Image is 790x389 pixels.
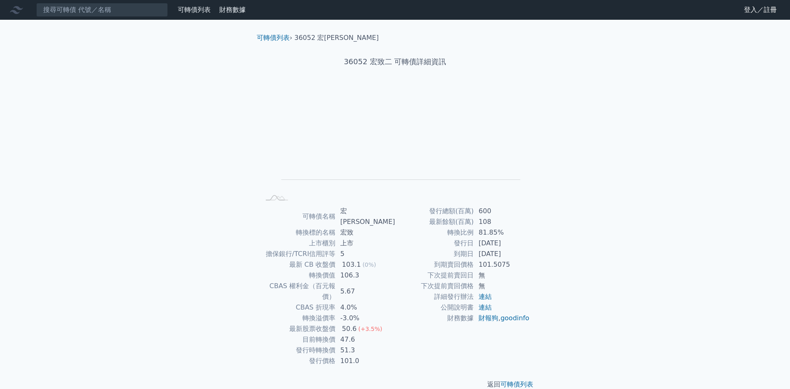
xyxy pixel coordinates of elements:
td: 最新餘額(百萬) [395,217,474,227]
a: 登入／註冊 [737,3,783,16]
td: [DATE] [474,249,530,259]
span: (+3.5%) [358,326,382,332]
td: CBAS 折現率 [260,302,335,313]
a: 可轉債列表 [257,34,290,42]
a: 連結 [479,293,492,300]
div: 103.1 [340,259,362,270]
td: 無 [474,270,530,281]
g: Chart [274,93,520,192]
a: 可轉債列表 [178,6,211,14]
td: 81.85% [474,227,530,238]
td: 轉換價值 [260,270,335,281]
span: (0%) [362,261,376,268]
td: 發行日 [395,238,474,249]
td: 下次提前賣回日 [395,270,474,281]
td: 5 [335,249,395,259]
td: 到期日 [395,249,474,259]
td: 擔保銀行/TCRI信用評等 [260,249,335,259]
td: -3.0% [335,313,395,324]
td: 5.67 [335,281,395,302]
td: 無 [474,281,530,291]
td: 發行時轉換價 [260,345,335,356]
td: 宏致 [335,227,395,238]
h1: 36052 宏致二 可轉債詳細資訊 [250,56,540,68]
td: 轉換標的名稱 [260,227,335,238]
td: 51.3 [335,345,395,356]
td: 公開說明書 [395,302,474,313]
td: [DATE] [474,238,530,249]
td: 101.0 [335,356,395,366]
td: 47.6 [335,334,395,345]
a: goodinfo [500,314,529,322]
td: 發行總額(百萬) [395,206,474,217]
td: 轉換比例 [395,227,474,238]
td: 101.5075 [474,259,530,270]
td: 最新 CB 收盤價 [260,259,335,270]
td: 106.3 [335,270,395,281]
td: 發行價格 [260,356,335,366]
td: 600 [474,206,530,217]
td: CBAS 權利金（百元報價） [260,281,335,302]
input: 搜尋可轉債 代號／名稱 [36,3,168,17]
a: 財報狗 [479,314,498,322]
li: 36052 宏[PERSON_NAME] [295,33,379,43]
td: 上市櫃別 [260,238,335,249]
a: 財務數據 [219,6,246,14]
li: › [257,33,292,43]
td: 4.0% [335,302,395,313]
td: 108 [474,217,530,227]
td: , [474,313,530,324]
td: 上市 [335,238,395,249]
td: 轉換溢價率 [260,313,335,324]
td: 下次提前賣回價格 [395,281,474,291]
td: 可轉債名稱 [260,206,335,227]
td: 最新股票收盤價 [260,324,335,334]
td: 財務數據 [395,313,474,324]
a: 連結 [479,303,492,311]
a: 可轉債列表 [500,380,533,388]
td: 到期賣回價格 [395,259,474,270]
td: 詳細發行辦法 [395,291,474,302]
td: 宏[PERSON_NAME] [335,206,395,227]
td: 目前轉換價 [260,334,335,345]
div: 50.6 [340,324,358,334]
